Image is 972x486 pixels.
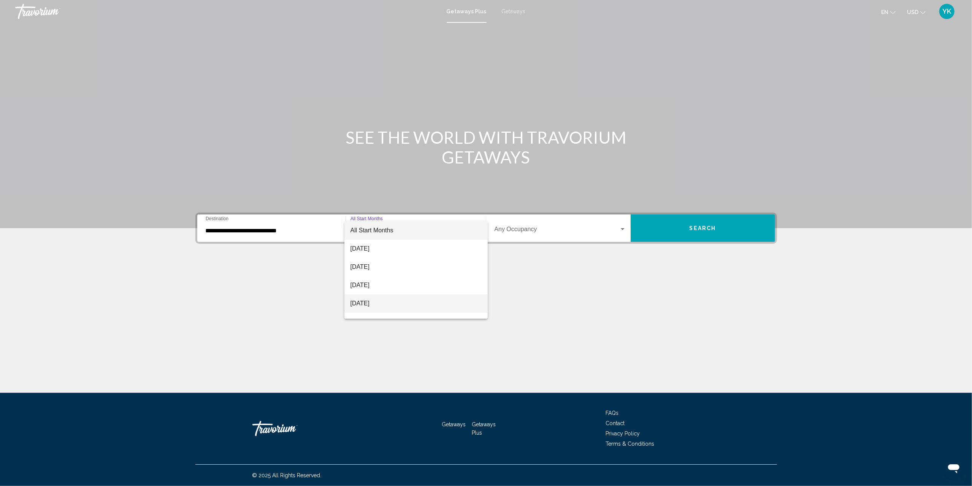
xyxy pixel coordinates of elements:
[942,456,966,480] iframe: Button to launch messaging window
[350,240,482,258] span: [DATE]
[350,294,482,313] span: [DATE]
[350,276,482,294] span: [DATE]
[350,313,482,331] span: [DATE]
[350,227,393,233] span: All Start Months
[350,258,482,276] span: [DATE]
